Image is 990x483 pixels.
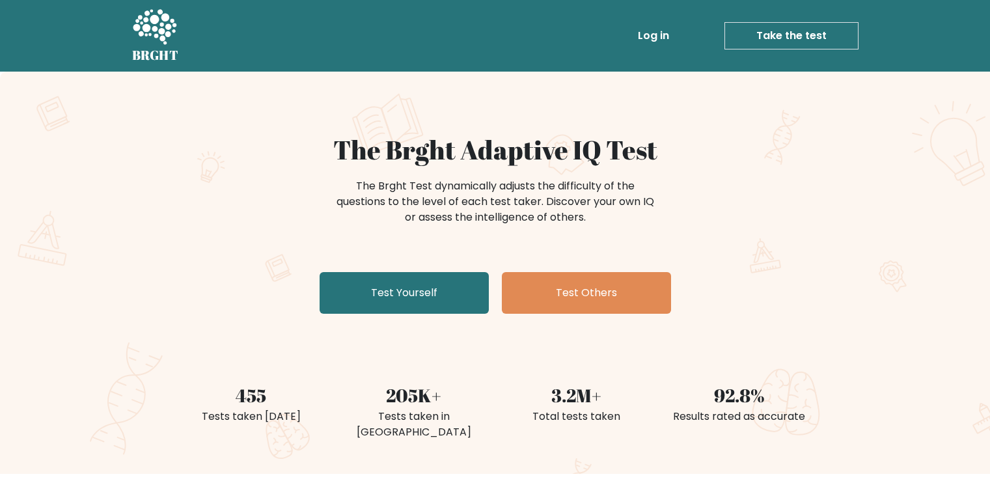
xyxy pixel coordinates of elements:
div: Tests taken [DATE] [178,409,325,424]
a: BRGHT [132,5,179,66]
div: The Brght Test dynamically adjusts the difficulty of the questions to the level of each test take... [333,178,658,225]
div: Total tests taken [503,409,650,424]
div: Results rated as accurate [666,409,813,424]
a: Test Others [502,272,671,314]
a: Test Yourself [320,272,489,314]
div: Tests taken in [GEOGRAPHIC_DATA] [340,409,488,440]
div: 3.2M+ [503,381,650,409]
div: 205K+ [340,381,488,409]
h5: BRGHT [132,48,179,63]
div: 92.8% [666,381,813,409]
h1: The Brght Adaptive IQ Test [178,134,813,165]
div: 455 [178,381,325,409]
a: Log in [633,23,674,49]
a: Take the test [724,22,859,49]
